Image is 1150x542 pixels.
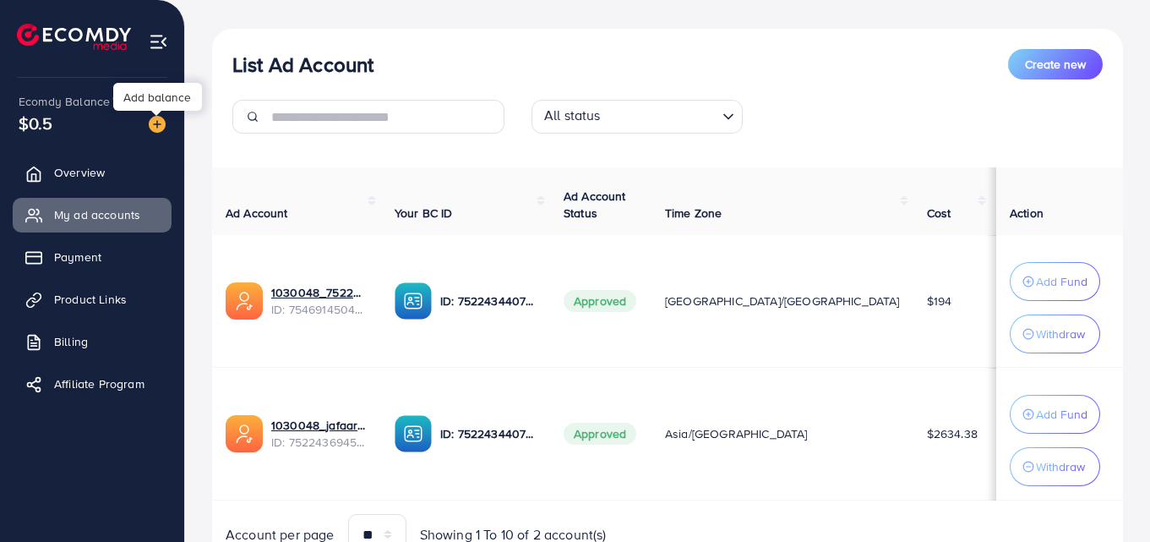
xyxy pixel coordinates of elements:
[665,425,808,442] span: Asia/[GEOGRAPHIC_DATA]
[564,188,626,222] span: Ad Account Status
[54,375,144,392] span: Affiliate Program
[226,415,263,452] img: ic-ads-acc.e4c84228.svg
[927,205,951,222] span: Cost
[17,24,131,50] img: logo
[606,103,716,129] input: Search for option
[54,333,88,350] span: Billing
[1036,457,1085,477] p: Withdraw
[1010,395,1100,434] button: Add Fund
[665,293,900,309] span: [GEOGRAPHIC_DATA]/[GEOGRAPHIC_DATA]
[541,102,604,129] span: All status
[1008,49,1103,79] button: Create new
[232,52,373,77] h3: List Ad Account
[54,164,105,181] span: Overview
[1036,404,1087,424] p: Add Fund
[13,198,172,232] a: My ad accounts
[395,415,432,452] img: ic-ba-acc.ded83a64.svg
[13,367,172,401] a: Affiliate Program
[19,111,53,135] span: $0.5
[54,206,140,223] span: My ad accounts
[564,423,636,445] span: Approved
[531,100,743,134] div: Search for option
[271,417,368,434] a: 1030048_jafaar123_1751453845453
[1010,447,1100,486] button: Withdraw
[1010,262,1100,301] button: Add Fund
[395,282,432,320] img: ic-ba-acc.ded83a64.svg
[13,240,172,274] a: Payment
[13,325,172,359] a: Billing
[271,434,368,451] span: ID: 7522436945524654081
[440,291,537,311] p: ID: 7522434407987298322
[13,282,172,316] a: Product Links
[1078,466,1137,529] iframe: Chat
[54,291,127,308] span: Product Links
[1025,56,1086,73] span: Create new
[1010,315,1100,353] button: Withdraw
[1036,271,1087,292] p: Add Fund
[149,32,168,52] img: menu
[395,205,453,222] span: Your BC ID
[226,282,263,320] img: ic-ads-acc.e4c84228.svg
[1036,324,1085,344] p: Withdraw
[271,284,368,319] div: <span class='underline'>1030048_7522436945524654081_1757153410313</span></br>7546914504844771336
[927,293,952,309] span: $194
[19,93,110,110] span: Ecomdy Balance
[226,205,288,222] span: Ad Account
[271,301,368,318] span: ID: 7546914504844771336
[271,284,368,301] a: 1030048_7522436945524654081_1757153410313
[564,290,636,312] span: Approved
[665,205,722,222] span: Time Zone
[440,424,537,444] p: ID: 7522434407987298322
[54,249,101,266] span: Payment
[927,425,978,442] span: $2634.38
[1010,205,1044,222] span: Action
[149,116,166,133] img: image
[271,417,368,452] div: <span class='underline'>1030048_jafaar123_1751453845453</span></br>7522436945524654081
[113,83,202,111] div: Add balance
[13,156,172,189] a: Overview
